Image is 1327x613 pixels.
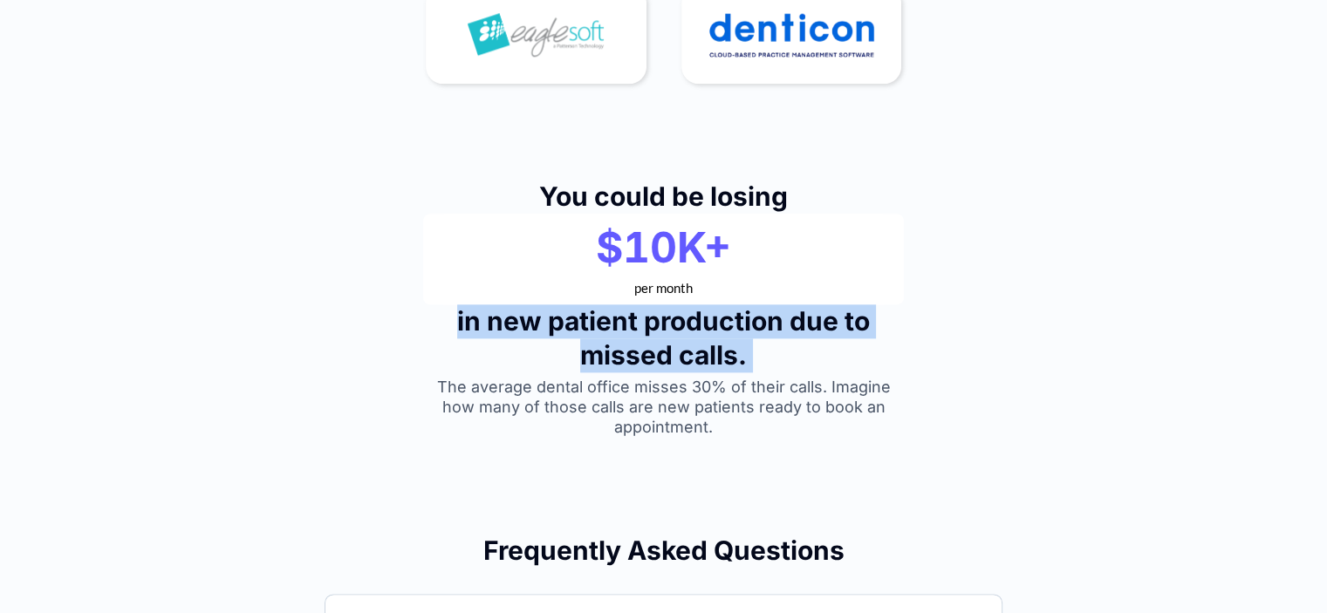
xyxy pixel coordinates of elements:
h1: You could be losing [423,180,905,214]
h1: Frequently Asked Questions [316,534,1011,568]
div: per month [449,280,879,296]
h1: in new patient production due to missed calls. [423,304,905,372]
h2: The average dental office misses 30% of their calls. Imagine how many of those calls are new pati... [423,377,905,438]
div: $10K+ [449,222,879,273]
